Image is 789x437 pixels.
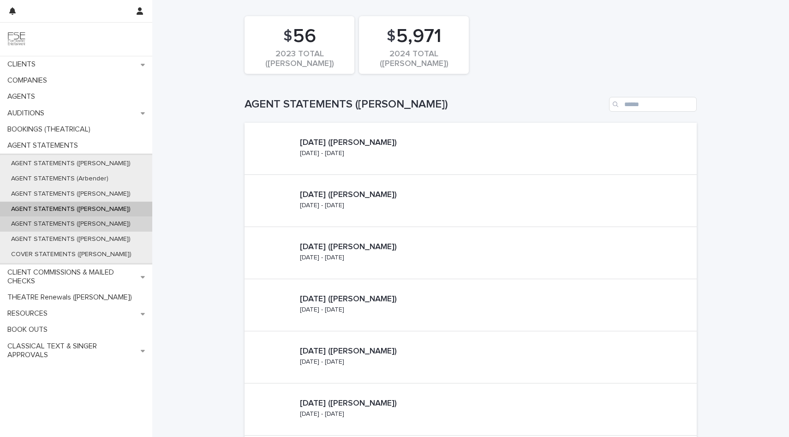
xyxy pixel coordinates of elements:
span: $ [387,28,395,45]
p: THEATRE Renewals ([PERSON_NAME]) [4,293,139,302]
p: [DATE] - [DATE] [300,358,344,366]
h1: AGENT STATEMENTS ([PERSON_NAME]) [245,98,605,111]
span: $ [283,28,292,45]
div: 2023 TOTAL ([PERSON_NAME]) [260,49,339,69]
p: AGENT STATEMENTS ([PERSON_NAME]) [4,220,138,228]
p: [DATE] ([PERSON_NAME]) [300,294,441,305]
a: [DATE] ([PERSON_NAME])[DATE] - [DATE] [245,383,697,436]
p: AGENT STATEMENTS [4,141,85,150]
p: [DATE] - [DATE] [300,150,344,157]
p: COVER STATEMENTS ([PERSON_NAME]) [4,251,139,258]
a: [DATE] ([PERSON_NAME])[DATE] - [DATE] [245,123,697,175]
p: AGENT STATEMENTS ([PERSON_NAME]) [4,160,138,168]
p: AUDITIONS [4,109,52,118]
a: [DATE] ([PERSON_NAME])[DATE] - [DATE] [245,227,697,279]
span: 56 [293,25,316,48]
p: AGENTS [4,92,42,101]
p: [DATE] ([PERSON_NAME]) [300,138,441,148]
p: AGENT STATEMENTS ([PERSON_NAME]) [4,235,138,243]
p: [DATE] ([PERSON_NAME]) [300,347,441,357]
p: AGENT STATEMENTS ([PERSON_NAME]) [4,190,138,198]
p: CLIENT COMMISSIONS & MAILED CHECKS [4,268,141,286]
p: [DATE] - [DATE] [300,306,344,314]
p: CLIENTS [4,60,43,69]
p: AGENT STATEMENTS (Arbender) [4,175,116,183]
a: [DATE] ([PERSON_NAME])[DATE] - [DATE] [245,279,697,331]
p: CLASSICAL TEXT & SINGER APPROVALS [4,342,141,359]
p: [DATE] ([PERSON_NAME]) [300,399,441,409]
p: [DATE] ([PERSON_NAME]) [300,242,441,252]
a: [DATE] ([PERSON_NAME])[DATE] - [DATE] [245,331,697,383]
p: COMPANIES [4,76,54,85]
p: [DATE] - [DATE] [300,202,344,210]
p: BOOKINGS (THEATRICAL) [4,125,98,134]
div: 2024 TOTAL ([PERSON_NAME]) [375,49,453,69]
input: Search [609,97,697,112]
a: [DATE] ([PERSON_NAME])[DATE] - [DATE] [245,175,697,227]
p: [DATE] ([PERSON_NAME]) [300,190,441,200]
img: 9JgRvJ3ETPGCJDhvPVA5 [7,30,26,48]
p: [DATE] - [DATE] [300,254,344,262]
p: RESOURCES [4,309,55,318]
p: [DATE] - [DATE] [300,410,344,418]
p: AGENT STATEMENTS ([PERSON_NAME]) [4,205,138,213]
span: 5,971 [396,25,442,48]
p: BOOK OUTS [4,325,55,334]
